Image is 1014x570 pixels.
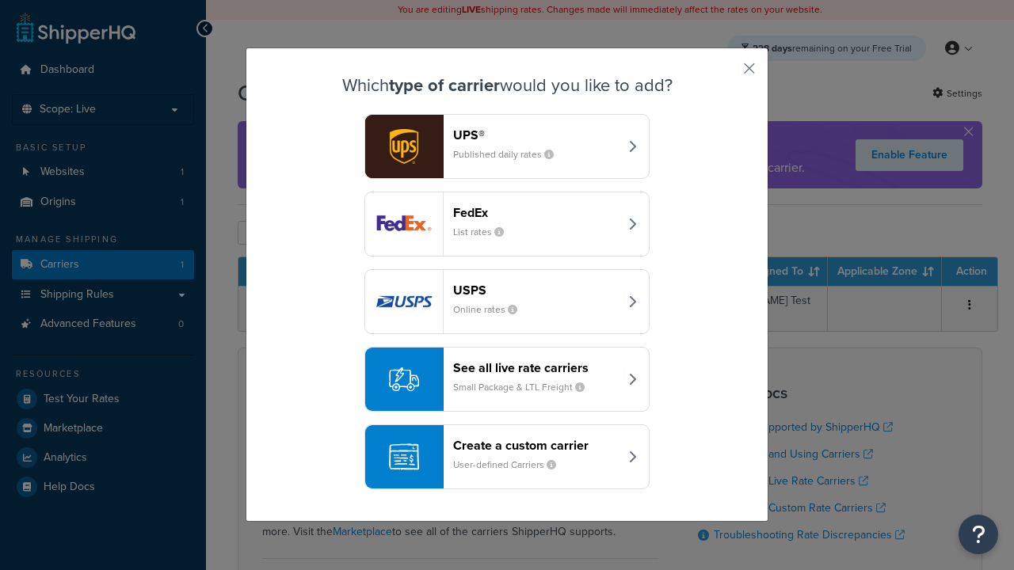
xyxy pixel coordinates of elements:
small: Published daily rates [453,147,566,161]
img: icon-carrier-custom-c93b8a24.svg [389,442,419,472]
strong: type of carrier [389,72,500,98]
button: ups logoUPS®Published daily rates [364,114,650,179]
small: List rates [453,225,517,239]
small: Small Package & LTL Freight [453,380,597,394]
header: FedEx [453,205,619,220]
header: See all live rate carriers [453,360,619,375]
button: usps logoUSPSOnline rates [364,269,650,334]
header: USPS [453,283,619,298]
small: Online rates [453,302,530,317]
button: See all live rate carriersSmall Package & LTL Freight [364,347,650,412]
button: fedEx logoFedExList rates [364,192,650,256]
small: User-defined Carriers [453,458,569,472]
img: fedEx logo [365,192,443,256]
img: ups logo [365,115,443,178]
button: Create a custom carrierUser-defined Carriers [364,424,650,489]
header: UPS® [453,127,619,142]
h3: Which would you like to add? [286,76,728,95]
img: usps logo [365,270,443,333]
button: Open Resource Center [959,515,998,554]
img: icon-carrier-liverate-becf4550.svg [389,364,419,394]
header: Create a custom carrier [453,438,619,453]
